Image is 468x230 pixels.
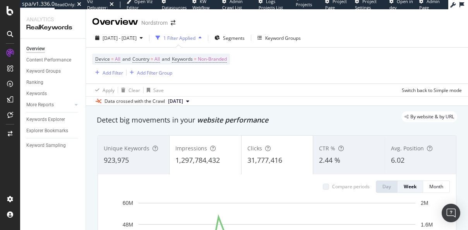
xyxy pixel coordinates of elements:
[165,97,192,106] button: [DATE]
[26,90,80,98] a: Keywords
[172,56,193,62] span: Keywords
[26,15,79,23] div: Analytics
[194,56,197,62] span: =
[402,87,462,94] div: Switch back to Simple mode
[92,32,146,44] button: [DATE] - [DATE]
[111,56,114,62] span: =
[151,56,153,62] span: =
[154,54,160,65] span: All
[211,32,248,44] button: Segments
[26,45,80,53] a: Overview
[103,35,137,41] span: [DATE] - [DATE]
[398,181,423,193] button: Week
[26,101,54,109] div: More Reports
[247,145,262,152] span: Clicks
[55,2,75,8] div: ReadOnly:
[319,155,340,165] span: 2.44 %
[104,155,129,165] span: 923,975
[332,183,370,190] div: Compare periods
[401,111,457,122] div: legacy label
[391,145,424,152] span: Avg. Position
[26,127,80,135] a: Explorer Bookmarks
[175,155,220,165] span: 1,297,784,432
[127,68,172,77] button: Add Filter Group
[92,15,138,29] div: Overview
[171,20,175,26] div: arrow-right-arrow-left
[223,35,245,41] span: Segments
[26,56,71,64] div: Content Performance
[118,84,140,96] button: Clear
[175,145,207,152] span: Impressions
[410,114,454,119] span: By website & by URL
[26,141,66,150] div: Keyword Sampling
[319,145,335,152] span: CTR %
[168,98,183,105] span: 2025 Aug. 7th
[104,145,149,152] span: Unique Keywords
[132,56,149,62] span: Country
[26,67,80,75] a: Keyword Groups
[129,87,140,94] div: Clear
[105,98,165,105] div: Data crossed with the Crawl
[254,32,304,44] button: Keyword Groups
[265,35,301,41] div: Keyword Groups
[26,67,61,75] div: Keyword Groups
[92,68,123,77] button: Add Filter
[122,56,130,62] span: and
[26,116,80,124] a: Keywords Explorer
[153,32,205,44] button: 1 Filter Applied
[442,204,460,222] div: Open Intercom Messenger
[26,90,47,98] div: Keywords
[162,56,170,62] span: and
[26,141,80,150] a: Keyword Sampling
[26,23,79,32] div: RealKeywords
[198,54,227,65] span: Non-Branded
[423,181,450,193] button: Month
[26,45,45,53] div: Overview
[429,183,443,190] div: Month
[247,155,282,165] span: 31,777,416
[26,101,72,109] a: More Reports
[421,200,428,206] text: 2M
[153,87,164,94] div: Save
[103,87,115,94] div: Apply
[115,54,120,65] span: All
[95,56,110,62] span: Device
[296,2,312,14] span: Projects List
[123,221,133,228] text: 48M
[421,221,433,228] text: 1.6M
[399,84,462,96] button: Switch back to Simple mode
[162,5,187,10] span: Datasources
[404,183,417,190] div: Week
[137,70,172,76] div: Add Filter Group
[391,155,405,165] span: 6.02
[376,181,398,193] button: Day
[103,70,123,76] div: Add Filter
[163,35,195,41] div: 1 Filter Applied
[144,84,164,96] button: Save
[26,56,80,64] a: Content Performance
[26,78,80,87] a: Ranking
[123,200,133,206] text: 60M
[26,127,68,135] div: Explorer Bookmarks
[382,183,391,190] div: Day
[26,116,65,124] div: Keywords Explorer
[92,84,115,96] button: Apply
[141,19,168,27] div: Nordstrom
[26,78,43,87] div: Ranking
